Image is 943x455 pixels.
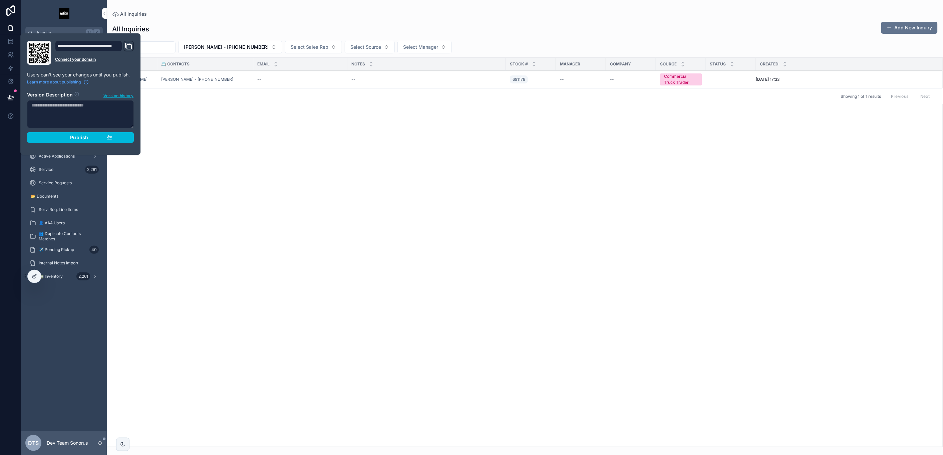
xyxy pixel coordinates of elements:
[756,77,935,82] a: [DATE] 17:33
[161,77,249,82] a: [PERSON_NAME] - [PHONE_NUMBER]
[510,75,528,83] a: 691178
[510,74,552,85] a: 691178
[291,44,328,50] span: Select Sales Rep
[25,217,103,229] a: 👤 AAA Users
[610,77,614,82] span: --
[39,247,74,252] span: ✈️ Pending Pickup
[285,41,342,53] button: Select Button
[560,77,602,82] a: --
[27,79,89,85] a: Learn more about publishing
[55,57,134,62] a: Connect your domain
[28,439,39,447] span: DTS
[25,150,103,162] a: Active Applications
[881,22,938,34] button: Add New Inquiry
[39,180,72,186] span: Service Requests
[94,30,99,35] span: K
[120,11,147,17] span: All Inquiries
[27,91,73,99] h2: Version Description
[756,77,780,82] span: [DATE] 17:33
[560,77,564,82] span: --
[39,260,78,266] span: Internal Notes Import
[112,24,149,34] h1: All Inquiries
[510,61,528,67] span: Stock #
[76,272,90,280] div: 2,261
[351,77,355,82] span: --
[39,220,65,226] span: 👤 AAA Users
[345,41,395,53] button: Select Button
[25,257,103,269] a: Internal Notes Import
[184,44,269,50] span: [PERSON_NAME] - [PHONE_NUMBER]
[39,231,96,242] span: 👥 Duplicate Contacts Matches
[841,94,881,99] span: Showing 1 of 1 results
[25,204,103,216] a: Serv. Req. Line Items
[257,61,270,67] span: Email
[27,71,134,78] p: Users can't see your changes until you publish.
[39,274,63,279] span: 🚛 Inventory
[760,61,779,67] span: Created
[39,207,78,212] span: Serv. Req. Line Items
[403,44,438,50] span: Select Manager
[21,39,107,291] div: scrollable content
[89,246,99,254] div: 40
[27,132,134,143] button: Publish
[161,77,233,82] a: [PERSON_NAME] - [PHONE_NUMBER]
[397,41,452,53] button: Select Button
[25,244,103,256] a: ✈️ Pending Pickup40
[59,8,69,19] img: App logo
[161,61,190,67] span: 📇 Contacts
[103,91,134,99] button: Version history
[710,61,726,67] span: Status
[25,164,103,176] a: Service2,261
[85,166,99,174] div: 2,261
[178,41,282,53] button: Select Button
[27,79,81,85] span: Learn more about publishing
[25,230,103,242] a: 👥 Duplicate Contacts Matches
[103,92,133,98] span: Version history
[36,30,83,35] span: Jump to...
[660,61,677,67] span: Source
[25,270,103,282] a: 🚛 Inventory2,261
[70,135,88,141] span: Publish
[25,177,103,189] a: Service Requests
[47,440,88,446] p: Dev Team Sonorus
[39,154,75,159] span: Active Applications
[39,167,53,172] span: Service
[257,77,261,82] span: --
[513,77,525,82] span: 691178
[664,73,698,85] div: Commercial Truck Trader
[257,77,343,82] a: --
[55,41,134,65] div: Domain and Custom Link
[112,11,147,17] a: All Inquiries
[560,61,580,67] span: Manager
[25,27,103,39] button: Jump to...K
[25,190,103,202] a: 📂 Documents
[660,73,702,85] a: Commercial Truck Trader
[610,77,652,82] a: --
[610,61,631,67] span: Company
[350,44,381,50] span: Select Source
[31,194,58,199] span: 📂 Documents
[351,61,365,67] span: Notes
[351,77,502,82] a: --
